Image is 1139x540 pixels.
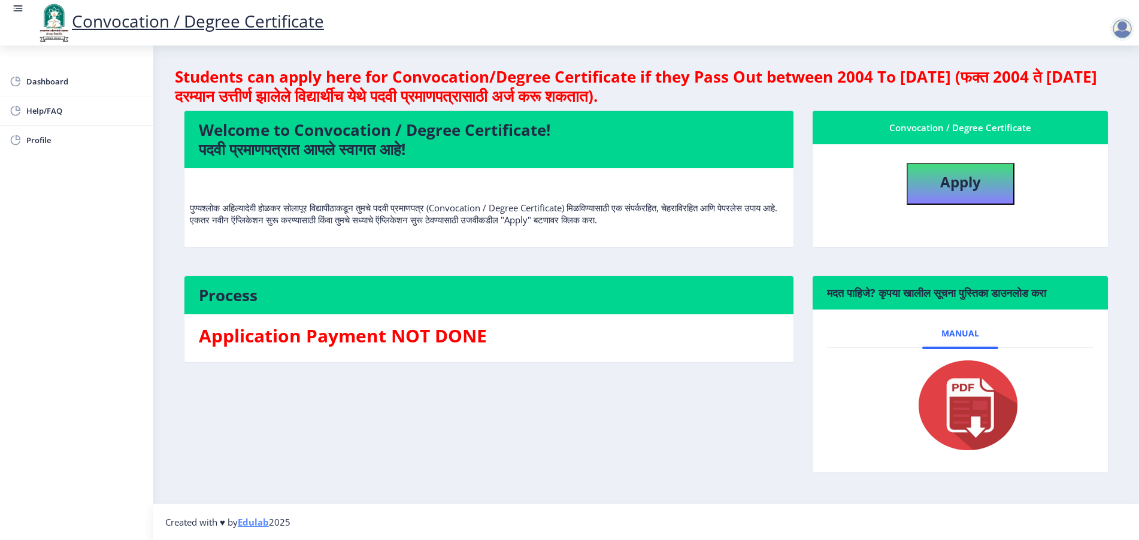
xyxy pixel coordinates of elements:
span: Created with ♥ by 2025 [165,516,290,528]
span: Dashboard [26,74,144,89]
img: logo [36,2,72,43]
p: पुण्यश्लोक अहिल्यादेवी होळकर सोलापूर विद्यापीठाकडून तुमचे पदवी प्रमाणपत्र (Convocation / Degree C... [190,178,788,226]
a: Manual [922,319,998,348]
a: Edulab [238,516,269,528]
span: Manual [941,329,979,338]
h4: Process [199,286,779,305]
div: Convocation / Degree Certificate [827,120,1093,135]
img: pdf.png [901,357,1020,453]
span: Profile [26,133,144,147]
b: Apply [940,172,981,192]
a: Convocation / Degree Certificate [36,10,324,32]
button: Apply [907,163,1014,205]
h4: Welcome to Convocation / Degree Certificate! पदवी प्रमाणपत्रात आपले स्वागत आहे! [199,120,779,159]
h3: Application Payment NOT DONE [199,324,779,348]
span: Help/FAQ [26,104,144,118]
h6: मदत पाहिजे? कृपया खालील सूचना पुस्तिका डाउनलोड करा [827,286,1093,300]
h4: Students can apply here for Convocation/Degree Certificate if they Pass Out between 2004 To [DATE... [175,67,1117,105]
